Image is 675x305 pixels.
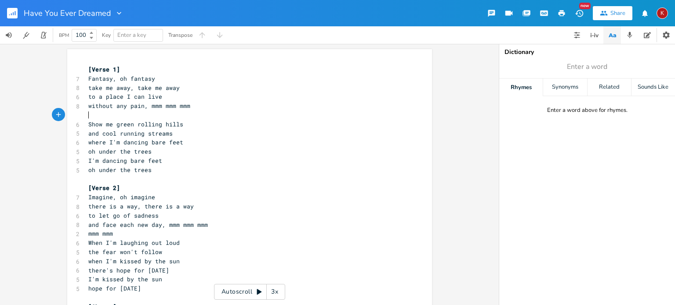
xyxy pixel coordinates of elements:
[88,65,120,73] span: [Verse 1]
[88,84,180,92] span: take me away, take me away
[88,75,155,83] span: Fantasy, oh fantasy
[567,62,607,72] span: Enter a word
[499,79,543,96] div: Rhymes
[88,102,190,110] span: without any pain, mmm mmm mmm
[543,79,587,96] div: Synonyms
[593,6,632,20] button: Share
[88,212,159,219] span: to let go of sadness
[610,9,625,17] div: Share
[102,32,111,38] div: Key
[504,49,670,55] div: Dictionary
[214,284,285,300] div: Autoscroll
[88,184,120,192] span: [Verse 2]
[570,5,588,21] button: New
[88,284,141,292] span: hope for [DATE]
[88,230,113,237] span: mmm mmm
[657,3,668,23] button: K
[88,147,152,155] span: oh under the trees
[88,166,152,174] span: oh under the trees
[88,138,183,146] span: where I'm dancing bare feet
[88,193,155,201] span: Imagine, oh imagine
[168,32,192,38] div: Transpose
[88,257,180,265] span: when I'm kissed by the sun
[24,9,111,17] span: Have You Ever Dreamed
[59,33,69,38] div: BPM
[88,248,162,256] span: the fear won't follow
[88,120,183,128] span: Show me green rolling hills
[657,7,668,19] div: kerynlee24
[267,284,283,300] div: 3x
[88,266,169,274] span: there's hope for [DATE]
[88,129,173,137] span: and cool running streams
[588,79,631,96] div: Related
[579,3,591,9] div: New
[631,79,675,96] div: Sounds Like
[88,221,208,229] span: and face each new day, mmm mmm mmm
[88,157,162,165] span: I'm dancing bare feet
[117,31,146,39] span: Enter a key
[88,239,180,247] span: When I'm laughing out loud
[88,93,162,100] span: to a place I can live
[88,202,194,210] span: there is a way, there is a way
[88,275,162,283] span: I'm kissed by the sun
[547,107,628,114] div: Enter a word above for rhymes.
